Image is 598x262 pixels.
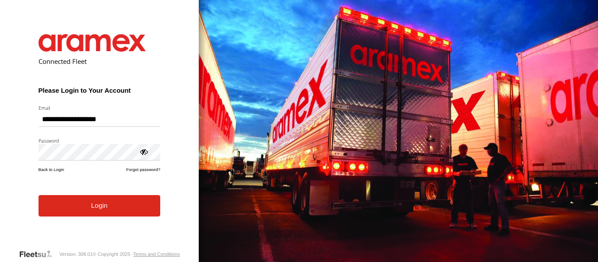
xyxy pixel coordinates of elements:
[133,252,179,257] a: Terms and Conditions
[59,252,92,257] div: Version: 308.01
[39,87,161,94] h3: Please Login to Your Account
[39,57,161,66] h2: Connected Fleet
[39,137,161,144] label: Password
[39,167,64,172] a: Back to Login
[19,250,59,259] a: Visit our Website
[126,167,160,172] a: Forgot password?
[39,34,146,52] img: Aramex
[39,105,161,111] label: Email
[93,252,180,257] div: © Copyright 2025 -
[39,195,161,217] button: Login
